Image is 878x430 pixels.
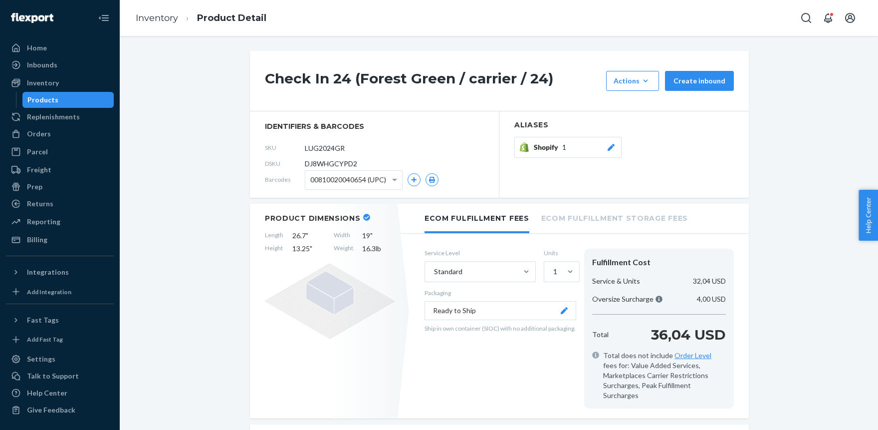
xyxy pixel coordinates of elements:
[6,232,114,248] a: Billing
[6,40,114,56] a: Home
[697,294,726,304] p: 4,00 USD
[362,244,395,254] span: 16.3 lb
[27,388,67,398] div: Help Center
[27,335,63,344] div: Add Fast Tag
[310,171,386,188] span: 00810020040654 (UPC)
[6,196,114,212] a: Returns
[94,8,114,28] button: Close Navigation
[27,405,75,415] div: Give Feedback
[27,217,60,227] div: Reporting
[128,3,274,33] ol: breadcrumbs
[606,71,659,91] button: Actions
[27,288,71,296] div: Add Integration
[6,162,114,178] a: Freight
[27,267,69,277] div: Integrations
[541,204,688,231] li: Ecom Fulfillment Storage Fees
[6,144,114,160] a: Parcel
[27,165,51,175] div: Freight
[27,147,48,157] div: Parcel
[305,159,357,169] span: DJ8WHGCYPD2
[514,121,734,129] h2: Aliases
[814,400,868,425] iframe: Apre un widget che permette di chattare con uno dei nostri agenti
[614,76,652,86] div: Actions
[265,175,305,184] span: Barcodes
[197,12,266,23] a: Product Detail
[334,244,353,254] span: Weight
[362,231,395,241] span: 19
[27,78,59,88] div: Inventory
[27,354,55,364] div: Settings
[27,371,79,381] div: Talk to Support
[6,179,114,195] a: Prep
[292,244,325,254] span: 13.25
[6,385,114,401] a: Help Center
[265,214,361,223] h2: Product Dimensions
[693,276,726,286] p: 32,04 USD
[265,231,283,241] span: Length
[6,351,114,367] a: Settings
[22,92,114,108] a: Products
[27,129,51,139] div: Orders
[136,12,178,23] a: Inventory
[6,332,114,348] a: Add Fast Tag
[592,330,609,340] p: Total
[6,75,114,91] a: Inventory
[6,264,114,280] button: Integrations
[27,182,42,192] div: Prep
[592,294,662,304] p: Oversize Surcharge
[310,244,312,253] span: "
[370,231,373,240] span: "
[425,301,576,320] button: Ready to Ship
[6,368,114,384] button: Talk to Support
[265,244,283,254] span: Height
[425,204,529,233] li: Ecom Fulfillment Fees
[840,8,860,28] button: Open account menu
[433,267,434,277] input: Standard
[425,324,576,333] p: Ship in own container (SIOC) with no additional packaging.
[796,8,816,28] button: Open Search Box
[544,249,576,257] label: Units
[6,126,114,142] a: Orders
[27,112,80,122] div: Replenishments
[6,214,114,230] a: Reporting
[265,159,305,168] span: DSKU
[27,43,47,53] div: Home
[562,142,566,152] span: 1
[514,137,622,158] button: Shopify1
[592,257,726,268] div: Fulfillment Cost
[292,231,325,241] span: 26.7
[27,235,47,245] div: Billing
[552,267,553,277] input: 1
[6,57,114,73] a: Inbounds
[592,276,640,286] p: Service & Units
[27,315,59,325] div: Fast Tags
[6,402,114,418] button: Give Feedback
[334,231,353,241] span: Width
[306,231,308,240] span: "
[674,351,711,360] a: Order Level
[425,289,576,297] p: Packaging
[27,95,58,105] div: Products
[818,8,838,28] button: Open notifications
[265,121,484,131] span: identifiers & barcodes
[265,143,305,152] span: SKU
[603,351,726,401] span: Total does not include fees for: Value Added Services, Marketplaces Carrier Restrictions Surcharg...
[651,325,726,345] p: 36,04 USD
[859,190,878,241] button: Help Center
[434,267,462,277] div: Standard
[11,13,53,23] img: Flexport logo
[553,267,557,277] div: 1
[425,249,536,257] label: Service Level
[6,312,114,328] button: Fast Tags
[265,71,601,91] h1: Check In 24 (Forest Green / carrier / 24)
[6,109,114,125] a: Replenishments
[6,284,114,300] a: Add Integration
[27,60,57,70] div: Inbounds
[27,199,53,209] div: Returns
[534,142,562,152] span: Shopify
[665,71,734,91] button: Create inbound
